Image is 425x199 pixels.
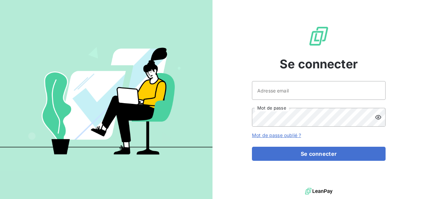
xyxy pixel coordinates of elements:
span: Se connecter [280,55,358,73]
button: Se connecter [252,147,386,161]
img: Logo LeanPay [308,25,329,47]
img: logo [305,186,332,196]
input: placeholder [252,81,386,100]
a: Mot de passe oublié ? [252,132,301,138]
